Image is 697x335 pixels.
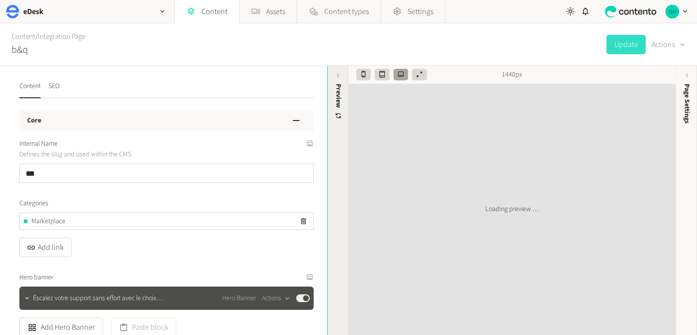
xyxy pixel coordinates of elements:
[33,293,171,304] span: Éscalez votre support sans effort avec le choix numéro 1 de B&Q à propos d’aide…
[38,31,85,42] a: Integration Page
[682,84,692,123] span: Page Settings
[262,292,290,304] button: Actions
[408,6,433,17] span: Settings
[502,70,522,80] span: 1440px
[19,81,41,98] button: Content
[485,204,539,214] p: Loading preview …
[222,293,256,304] span: Hero Banner
[27,116,41,126] h3: Core
[652,35,685,54] button: Actions
[324,6,369,17] span: Content types
[31,216,65,227] span: Marketplace
[333,84,344,120] div: Preview
[19,139,58,149] span: Internal Name
[35,31,38,42] span: /
[19,238,72,257] button: Add link
[666,5,679,18] img: Nikola Nikolov
[12,43,28,57] h2: b&q
[6,5,19,18] img: eDesk
[48,81,60,98] button: SEO
[606,35,646,54] button: Update
[12,31,35,42] a: Content
[19,273,53,283] span: Hero banner
[23,6,44,17] h2: eDesk
[19,198,48,209] span: Categories
[19,149,240,160] p: Defines the slug and used within the CMS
